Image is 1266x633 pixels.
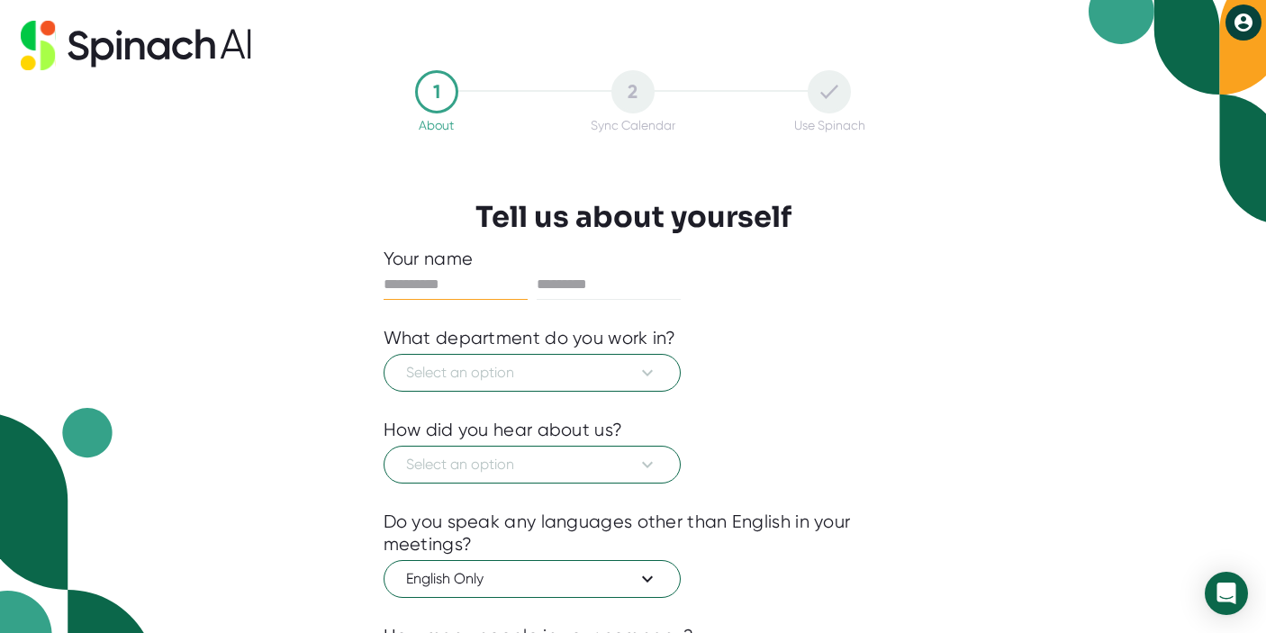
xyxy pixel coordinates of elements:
span: Select an option [406,362,658,384]
div: 2 [611,70,655,113]
span: Select an option [406,454,658,475]
div: What department do you work in? [384,327,676,349]
div: 1 [415,70,458,113]
div: Use Spinach [794,118,865,132]
div: How did you hear about us? [384,419,623,441]
h3: Tell us about yourself [475,200,791,234]
div: About [419,118,454,132]
div: Sync Calendar [591,118,675,132]
div: Your name [384,248,883,270]
button: Select an option [384,354,681,392]
button: Select an option [384,446,681,484]
button: English Only [384,560,681,598]
div: Do you speak any languages other than English in your meetings? [384,511,883,556]
span: English Only [406,568,658,590]
div: Open Intercom Messenger [1205,572,1248,615]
